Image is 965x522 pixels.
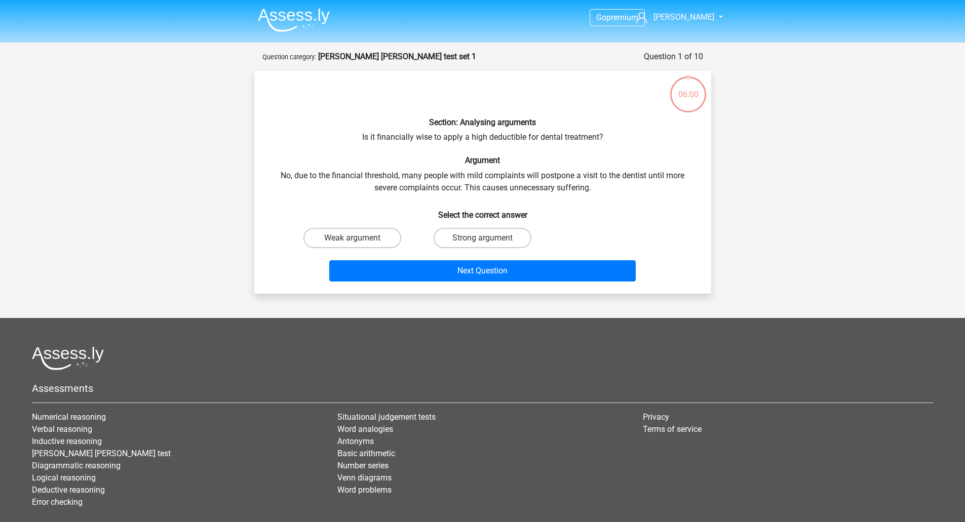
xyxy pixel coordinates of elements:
a: Basic arithmetic [337,449,395,458]
span: Go [596,13,606,22]
h6: Select the correct answer [271,202,695,220]
h6: Section: Analysing arguments [271,117,695,127]
div: Is it financially wise to apply a high deductible for dental treatment? No, due to the financial ... [258,79,707,286]
h6: Argument [271,155,695,165]
a: Word problems [337,485,392,495]
h5: Assessments [32,382,933,394]
label: Strong argument [434,228,531,248]
a: [PERSON_NAME] [PERSON_NAME] test [32,449,171,458]
a: Logical reasoning [32,473,96,483]
button: Next Question [329,260,636,282]
a: Venn diagrams [337,473,392,483]
a: Antonyms [337,436,374,446]
a: Situational judgement tests [337,412,436,422]
label: Weak argument [303,228,401,248]
small: Question category: [262,53,316,61]
a: Deductive reasoning [32,485,105,495]
div: Question 1 of 10 [644,51,703,63]
a: Error checking [32,497,83,507]
a: Gopremium [590,11,644,24]
strong: [PERSON_NAME] [PERSON_NAME] test set 1 [318,52,476,61]
img: Assessly [258,8,330,32]
a: [PERSON_NAME] [632,11,715,23]
div: 06:00 [669,75,707,101]
a: Terms of service [643,424,702,434]
span: [PERSON_NAME] [653,12,714,22]
a: Numerical reasoning [32,412,106,422]
a: Verbal reasoning [32,424,92,434]
a: Number series [337,461,389,470]
img: Assessly logo [32,346,104,370]
a: Word analogies [337,424,393,434]
a: Privacy [643,412,669,422]
span: premium [606,13,638,22]
a: Diagrammatic reasoning [32,461,121,470]
a: Inductive reasoning [32,436,102,446]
